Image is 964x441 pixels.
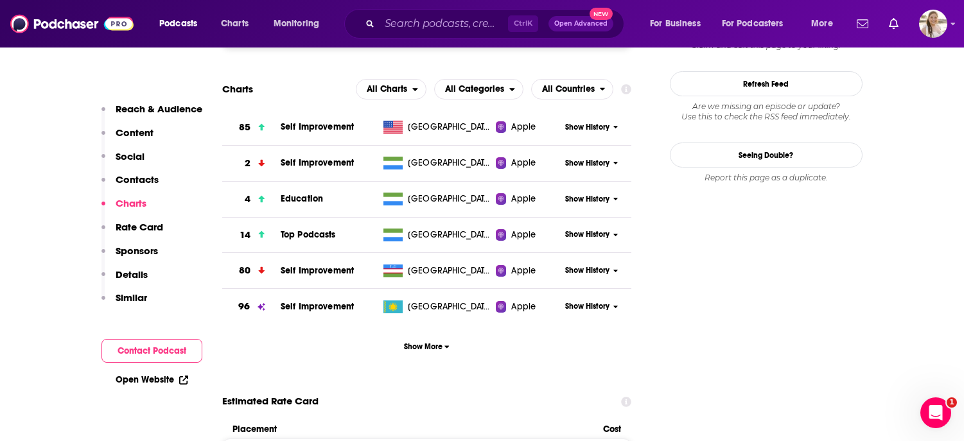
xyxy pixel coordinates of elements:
[603,424,621,435] span: Cost
[531,79,614,99] button: open menu
[213,13,256,34] a: Charts
[101,291,147,315] button: Similar
[240,228,250,243] h3: 14
[367,85,407,94] span: All Charts
[511,193,536,205] span: Apple
[116,245,158,257] p: Sponsors
[561,265,622,276] button: Show History
[356,79,426,99] h2: Platforms
[101,339,202,363] button: Contact Podcast
[565,122,609,133] span: Show History
[496,193,561,205] a: Apple
[378,121,496,134] a: [GEOGRAPHIC_DATA]
[239,263,250,278] h3: 80
[565,194,609,205] span: Show History
[222,218,281,253] a: 14
[101,103,202,126] button: Reach & Audience
[920,397,951,428] iframe: Intercom live chat
[404,342,450,351] span: Show More
[101,268,148,292] button: Details
[239,120,250,135] h3: 85
[511,121,536,134] span: Apple
[222,182,281,217] a: 4
[222,253,281,288] a: 80
[408,121,491,134] span: United States
[434,79,523,99] h2: Categories
[116,173,159,186] p: Contacts
[565,265,609,276] span: Show History
[561,229,622,240] button: Show History
[116,221,163,233] p: Rate Card
[281,301,354,312] a: Self Improvement
[811,15,833,33] span: More
[670,143,863,168] a: Seeing Double?
[511,300,536,313] span: Apple
[378,300,496,313] a: [GEOGRAPHIC_DATA]
[159,15,197,33] span: Podcasts
[222,334,632,358] button: Show More
[802,13,849,34] button: open menu
[265,13,336,34] button: open menu
[408,229,491,241] span: Sierra Leone
[101,150,145,174] button: Social
[232,424,593,435] span: Placement
[101,126,153,150] button: Content
[116,150,145,162] p: Social
[511,157,536,169] span: Apple
[561,301,622,312] button: Show History
[378,193,496,205] a: [GEOGRAPHIC_DATA]
[281,121,354,132] a: Self Improvement
[496,121,561,134] a: Apple
[641,13,717,34] button: open menu
[434,79,523,99] button: open menu
[222,83,253,95] h2: Charts
[670,173,863,183] div: Report this page as a duplicate.
[101,197,146,221] button: Charts
[222,110,281,145] a: 85
[116,268,148,281] p: Details
[496,157,561,169] a: Apple
[408,300,491,313] span: Kazakhstan
[919,10,947,38] span: Logged in as acquavie
[116,126,153,139] p: Content
[281,265,354,276] a: Self Improvement
[511,229,536,241] span: Apple
[356,9,636,39] div: Search podcasts, credits, & more...
[561,194,622,205] button: Show History
[274,15,319,33] span: Monitoring
[281,229,336,240] a: Top Podcasts
[565,158,609,169] span: Show History
[650,15,701,33] span: For Business
[561,158,622,169] button: Show History
[281,157,354,168] a: Self Improvement
[670,71,863,96] button: Refresh Feed
[408,157,491,169] span: Sierra Leone
[565,301,609,312] span: Show History
[356,79,426,99] button: open menu
[670,101,863,122] div: Are we missing an episode or update? Use this to check the RSS feed immediately.
[496,229,561,241] a: Apple
[10,12,134,36] img: Podchaser - Follow, Share and Rate Podcasts
[245,192,250,207] h3: 4
[408,264,491,277] span: Uzbekistan
[101,221,163,245] button: Rate Card
[221,15,249,33] span: Charts
[511,264,536,277] span: Apple
[281,193,323,204] a: Education
[852,13,873,35] a: Show notifications dropdown
[222,389,319,413] span: Estimated Rate Card
[378,229,496,241] a: [GEOGRAPHIC_DATA]
[508,15,538,32] span: Ctrl K
[245,156,250,171] h3: 2
[378,264,496,277] a: [GEOGRAPHIC_DATA]
[947,397,957,408] span: 1
[116,103,202,115] p: Reach & Audience
[722,15,784,33] span: For Podcasters
[919,10,947,38] button: Show profile menu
